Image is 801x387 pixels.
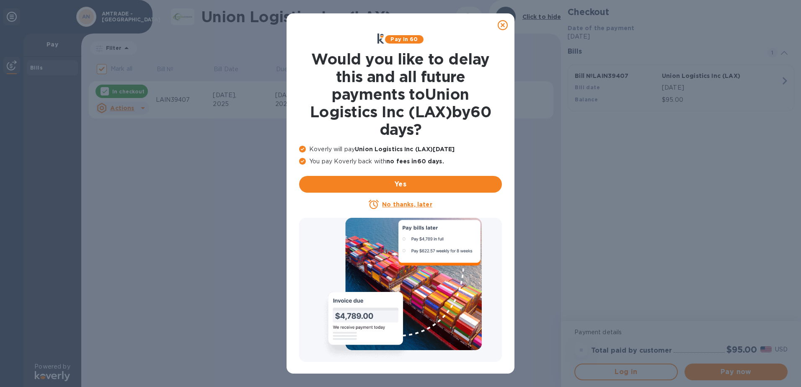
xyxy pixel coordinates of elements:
b: Union Logistics Inc (LAX) [DATE] [355,146,455,152]
h1: Would you like to delay this and all future payments to Union Logistics Inc (LAX) by 60 days ? [299,50,502,138]
u: No thanks, later [382,201,432,208]
b: Pay in 60 [390,36,418,42]
button: Yes [299,176,502,193]
p: Koverly will pay [299,145,502,154]
span: Yes [306,179,495,189]
b: no fees in 60 days . [386,158,444,165]
p: You pay Koverly back with [299,157,502,166]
